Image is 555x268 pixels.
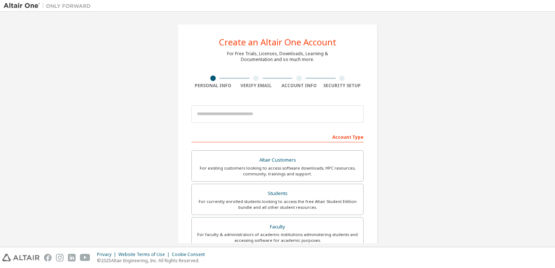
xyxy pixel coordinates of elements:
[196,155,359,165] div: Altair Customers
[191,83,235,89] div: Personal Info
[196,165,359,177] div: For existing customers looking to access software downloads, HPC resources, community, trainings ...
[191,131,364,142] div: Account Type
[97,252,118,257] div: Privacy
[80,254,90,261] img: youtube.svg
[172,252,209,257] div: Cookie Consent
[235,83,278,89] div: Verify Email
[44,254,52,261] img: facebook.svg
[56,254,64,261] img: instagram.svg
[97,257,209,264] p: © 2025 Altair Engineering, Inc. All Rights Reserved.
[219,38,336,46] div: Create an Altair One Account
[227,51,328,62] div: For Free Trials, Licenses, Downloads, Learning & Documentation and so much more.
[2,254,40,261] img: altair_logo.svg
[196,188,359,199] div: Students
[118,252,172,257] div: Website Terms of Use
[196,222,359,232] div: Faculty
[196,232,359,243] div: For faculty & administrators of academic institutions administering students and accessing softwa...
[321,83,364,89] div: Security Setup
[68,254,76,261] img: linkedin.svg
[4,2,94,9] img: Altair One
[196,199,359,210] div: For currently enrolled students looking to access the free Altair Student Edition bundle and all ...
[277,83,321,89] div: Account Info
